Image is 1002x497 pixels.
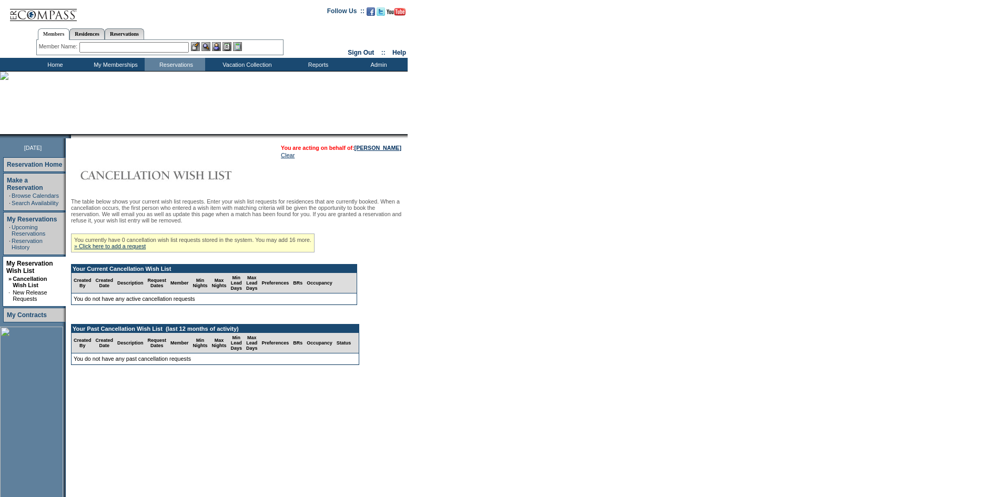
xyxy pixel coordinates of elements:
td: BRs [291,333,305,353]
img: Subscribe to our YouTube Channel [387,8,406,16]
td: Vacation Collection [205,58,287,71]
a: Reservations [105,28,144,39]
td: Status [335,333,353,353]
td: Created By [72,333,94,353]
img: Reservations [222,42,231,51]
a: Members [38,28,70,40]
img: promoShadowLeftCorner.gif [67,134,71,138]
td: Created By [72,273,94,293]
td: Occupancy [305,273,335,293]
img: b_edit.gif [191,42,200,51]
td: Description [115,333,146,353]
a: My Reservations [7,216,57,223]
div: You currently have 0 cancellation wish list requests stored in the system. You may add 16 more. [71,234,315,252]
span: [DATE] [24,145,42,151]
img: Cancellation Wish List [71,165,281,186]
b: » [8,276,12,282]
td: Preferences [260,333,291,353]
img: b_calculator.gif [233,42,242,51]
a: Search Availability [12,200,58,206]
td: BRs [291,273,305,293]
td: Min Nights [191,333,210,353]
td: · [8,289,12,302]
td: Created Date [94,333,116,353]
a: Follow us on Twitter [377,11,385,17]
td: Follow Us :: [327,6,365,19]
td: Home [24,58,84,71]
img: Follow us on Twitter [377,7,385,16]
a: Residences [69,28,105,39]
td: Request Dates [146,273,169,293]
td: Description [115,273,146,293]
img: blank.gif [71,134,72,138]
td: Max Lead Days [244,273,260,293]
td: · [9,192,11,199]
td: · [9,200,11,206]
a: Make a Reservation [7,177,43,191]
td: · [9,238,11,250]
td: Reports [287,58,347,71]
td: Max Nights [210,333,229,353]
span: :: [381,49,386,56]
a: Subscribe to our YouTube Channel [387,11,406,17]
a: Help [392,49,406,56]
a: Reservation Home [7,161,62,168]
a: » Click here to add a request [74,243,146,249]
td: Occupancy [305,333,335,353]
td: Admin [347,58,408,71]
span: You are acting on behalf of: [281,145,401,151]
a: [PERSON_NAME] [355,145,401,151]
td: Created Date [94,273,116,293]
a: Upcoming Reservations [12,224,45,237]
td: · [9,224,11,237]
a: My Contracts [7,311,47,319]
img: View [201,42,210,51]
td: You do not have any past cancellation requests [72,353,359,364]
td: Max Lead Days [244,333,260,353]
img: Impersonate [212,42,221,51]
td: Member [168,273,191,293]
a: Browse Calendars [12,192,59,199]
td: Request Dates [146,333,169,353]
a: Reservation History [12,238,43,250]
a: Become our fan on Facebook [367,11,375,17]
td: You do not have any active cancellation requests [72,293,357,305]
td: Your Current Cancellation Wish List [72,265,357,273]
td: Member [168,333,191,353]
td: Min Lead Days [229,273,245,293]
div: Member Name: [39,42,79,51]
td: My Memberships [84,58,145,71]
img: Become our fan on Facebook [367,7,375,16]
a: New Release Requests [13,289,47,302]
a: My Reservation Wish List [6,260,53,275]
a: Cancellation Wish List [13,276,47,288]
td: Reservations [145,58,205,71]
td: Min Lead Days [229,333,245,353]
a: Clear [281,152,295,158]
td: Min Nights [191,273,210,293]
a: Sign Out [348,49,374,56]
td: Preferences [260,273,291,293]
td: Your Past Cancellation Wish List (last 12 months of activity) [72,324,359,333]
div: The table below shows your current wish list requests. Enter your wish list requests for residenc... [71,198,405,378]
td: Max Nights [210,273,229,293]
